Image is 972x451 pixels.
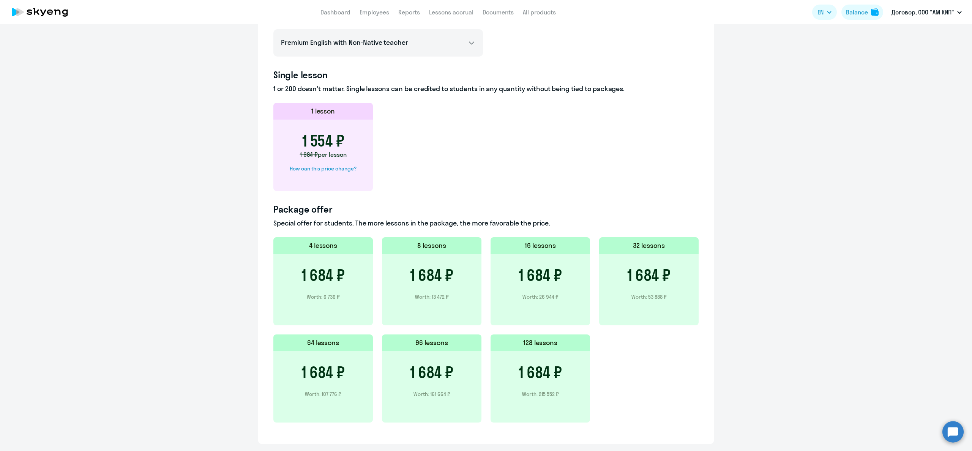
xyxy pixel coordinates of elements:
[888,3,966,21] button: Договор, ООО "АМ КИП"
[523,8,556,16] a: All products
[290,165,357,172] div: How can this price change?
[307,338,339,348] h5: 64 lessons
[871,8,879,16] img: balance
[846,8,868,17] div: Balance
[525,241,556,251] h5: 16 lessons
[302,132,344,150] h3: 1 554 ₽
[519,266,562,284] h3: 1 684 ₽
[415,338,448,348] h5: 96 lessons
[301,266,345,284] h3: 1 684 ₽
[360,8,389,16] a: Employees
[417,241,446,251] h5: 8 lessons
[398,8,420,16] a: Reports
[273,69,699,81] h4: Single lesson
[320,8,350,16] a: Dashboard
[301,363,345,382] h3: 1 684 ₽
[309,241,338,251] h5: 4 lessons
[817,8,824,17] span: EN
[812,5,837,20] button: EN
[273,218,699,228] p: Special offer for students. The more lessons in the package, the more favorable the price.
[523,338,557,348] h5: 128 lessons
[841,5,883,20] button: Balancebalance
[273,84,699,94] p: 1 or 200 doesn't matter. Single lessons can be credited to students in any quantity without being...
[311,106,335,116] h5: 1 lesson
[415,293,449,300] p: Worth: 13 472 ₽
[522,391,559,397] p: Worth: 215 552 ₽
[631,293,667,300] p: Worth: 53 888 ₽
[305,391,341,397] p: Worth: 107 776 ₽
[429,8,473,16] a: Lessons accrual
[892,8,954,17] p: Договор, ООО "АМ КИП"
[413,391,450,397] p: Worth: 161 664 ₽
[522,293,559,300] p: Worth: 26 944 ₽
[300,151,318,158] span: 1 684 ₽
[483,8,514,16] a: Documents
[627,266,671,284] h3: 1 684 ₽
[318,151,347,158] span: per lesson
[410,266,453,284] h3: 1 684 ₽
[519,363,562,382] h3: 1 684 ₽
[633,241,665,251] h5: 32 lessons
[307,293,340,300] p: Worth: 6 736 ₽
[410,363,453,382] h3: 1 684 ₽
[273,203,699,215] h4: Package offer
